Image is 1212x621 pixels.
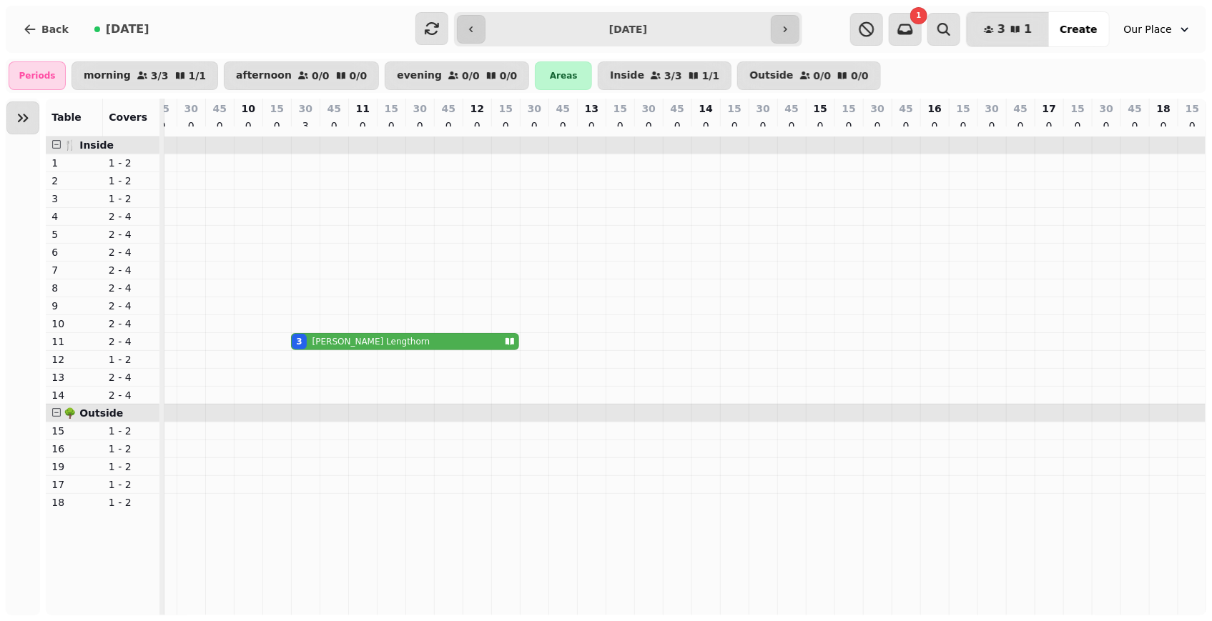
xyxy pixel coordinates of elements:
p: 0 [843,119,854,133]
span: 🍴 Inside [64,139,114,151]
p: 11 [356,101,370,116]
button: Our Place [1115,16,1201,42]
p: 1 [51,156,97,170]
p: 30 [985,101,999,116]
p: 1 - 2 [109,174,154,188]
button: Inside3/31/1 [598,61,731,90]
p: 30 [757,101,770,116]
p: afternoon [236,70,292,81]
p: 0 [1043,119,1055,133]
p: 0 [1072,119,1083,133]
span: 1 [1024,24,1032,35]
p: 0 [385,119,397,133]
p: 11 [51,334,97,349]
button: [DATE] [83,12,161,46]
p: 0 [872,119,883,133]
p: 0 / 0 [312,71,330,81]
p: 1 / 1 [189,71,207,81]
p: [PERSON_NAME] Lengthorn [312,336,430,347]
p: 3 [300,119,311,133]
p: 3 [51,192,97,206]
p: 15 [814,101,827,116]
p: 1 - 2 [109,442,154,456]
p: evening [397,70,442,81]
p: 2 - 4 [109,281,154,295]
p: 0 [357,119,368,133]
p: 0 [185,119,197,133]
span: 1 [917,12,922,19]
p: 15 [1186,101,1199,116]
p: 5 [51,227,97,242]
div: Periods [9,61,66,90]
p: 2 - 4 [109,334,154,349]
p: 17 [51,477,97,492]
p: 0 [443,119,454,133]
p: 1 - 2 [109,156,154,170]
div: Areas [535,61,592,90]
p: 14 [699,101,713,116]
p: 17 [1043,101,1056,116]
button: morning3/31/1 [72,61,218,90]
p: 1 - 2 [109,424,154,438]
p: 4 [51,209,97,224]
p: 10 [242,101,255,116]
p: 45 [556,101,570,116]
span: Create [1060,24,1097,34]
span: Back [41,24,69,34]
p: 45 [1014,101,1028,116]
p: 0 [242,119,254,133]
p: 3 / 3 [664,71,682,81]
p: 2 - 4 [109,245,154,259]
p: 0 [271,119,282,133]
p: 0 [957,119,969,133]
p: 15 [957,101,970,116]
p: 0 [729,119,740,133]
p: 0 [1100,119,1112,133]
p: 15 [614,101,627,116]
p: 1 - 2 [109,192,154,206]
p: 30 [413,101,427,116]
button: evening0/00/0 [385,61,529,90]
span: Our Place [1124,22,1172,36]
p: 2 - 4 [109,299,154,313]
p: 0 [1015,119,1026,133]
button: Create [1048,12,1108,46]
p: 0 [557,119,568,133]
p: 1 - 2 [109,352,154,367]
p: 0 / 0 [462,71,480,81]
p: morning [84,70,131,81]
p: 0 [500,119,511,133]
p: 3 / 3 [151,71,169,81]
p: 45 [785,101,799,116]
p: 0 [586,119,597,133]
p: 15 [270,101,284,116]
p: 0 [1187,119,1198,133]
p: 0 / 0 [814,71,832,81]
p: 19 [51,459,97,474]
p: 2 - 4 [109,209,154,224]
p: 30 [184,101,198,116]
button: afternoon0/00/0 [224,61,379,90]
p: 45 [1128,101,1142,116]
span: Table [51,111,82,123]
button: Expand sidebar [6,101,39,134]
p: 6 [51,245,97,259]
p: 30 [299,101,312,116]
p: 0 [671,119,683,133]
p: 15 [842,101,856,116]
p: 45 [671,101,684,116]
p: 8 [51,281,97,295]
p: 0 [414,119,425,133]
p: 15 [51,424,97,438]
p: 16 [928,101,942,116]
span: 🌳 Outside [64,407,123,419]
p: 2 [51,174,97,188]
p: 0 [929,119,940,133]
p: 45 [442,101,455,116]
p: 0 [700,119,711,133]
p: 45 [327,101,341,116]
p: 30 [1100,101,1113,116]
p: 0 [528,119,540,133]
p: Inside [610,70,644,81]
p: 0 / 0 [500,71,518,81]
